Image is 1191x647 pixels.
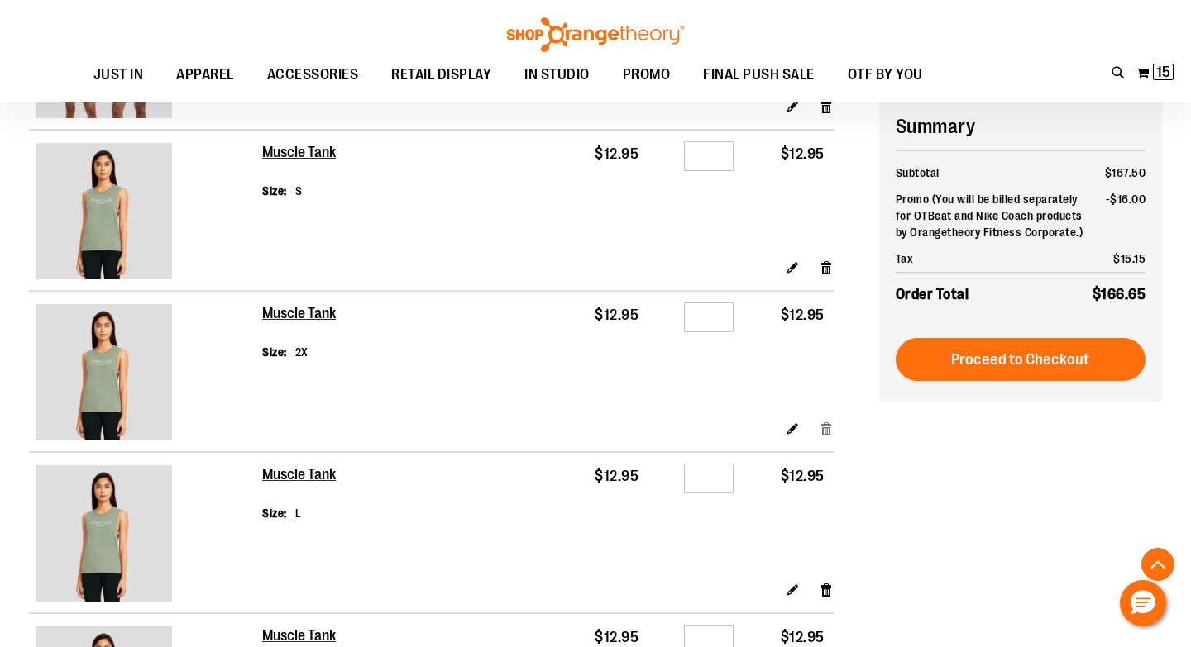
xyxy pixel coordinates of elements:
a: Muscle Tank [262,144,337,162]
span: $12.95 [595,629,639,645]
span: RETAIL DISPLAY [391,56,491,93]
a: ACCESSORIES [251,56,375,94]
a: Remove item [820,259,834,276]
img: Muscle Tank [36,465,172,602]
a: JUST IN [77,56,160,94]
span: (You will be billed separately for OTBeat and Nike Coach products by Orangetheory Fitness Corpora... [896,193,1083,239]
span: ACCESSORIES [267,56,359,93]
a: OTF BY YOU [831,56,940,94]
th: Tax [896,245,1093,273]
span: Proceed to Checkout [951,350,1089,369]
img: Muscle Tank [36,143,172,279]
a: Remove item [820,581,834,598]
span: JUST IN [93,56,144,93]
span: $12.95 [781,307,825,323]
span: 15 [1156,64,1170,80]
a: RETAIL DISPLAY [375,56,508,94]
a: PROMO [606,56,687,94]
span: $167.50 [1105,166,1146,179]
span: PROMO [623,56,671,93]
span: $12.95 [781,145,825,162]
span: $12.95 [781,468,825,484]
span: OTF BY YOU [848,56,923,93]
span: $12.95 [595,307,639,323]
a: Remove item [820,420,834,437]
span: $166.65 [1093,286,1146,302]
span: $15.15 [1113,252,1146,265]
button: Proceed to Checkout [896,338,1146,381]
a: Muscle Tank [262,466,337,484]
a: Muscle Tank [36,304,256,445]
span: APPAREL [176,56,234,93]
a: Muscle Tank [36,465,256,606]
dd: L [295,505,302,521]
dd: S [295,183,303,199]
a: Muscle Tank [262,305,337,323]
dt: Size [262,344,287,360]
button: Back To Top [1141,548,1174,581]
a: FINAL PUSH SALE [686,56,831,94]
span: $12.95 [595,145,639,162]
dd: 2X [295,344,309,360]
dt: Size [262,505,287,521]
span: FINAL PUSH SALE [703,56,815,93]
a: APPAREL [160,56,251,94]
button: Hello, have a question? Let’s chat. [1120,580,1166,626]
img: Muscle Tank [36,304,172,440]
span: $12.95 [781,629,825,645]
a: Muscle Tank [262,627,337,645]
span: IN STUDIO [524,56,590,93]
a: IN STUDIO [508,56,606,94]
th: Subtotal [896,159,1093,186]
span: $12.95 [595,468,639,484]
span: -$16.00 [1106,193,1146,206]
a: Muscle Tank [36,143,256,283]
h2: Summary [896,112,1146,140]
img: Shop Orangetheory [505,17,686,52]
span: Promo [896,193,930,206]
strong: Order Total [896,282,969,306]
a: Remove item [820,98,834,115]
dt: Size [262,183,287,199]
